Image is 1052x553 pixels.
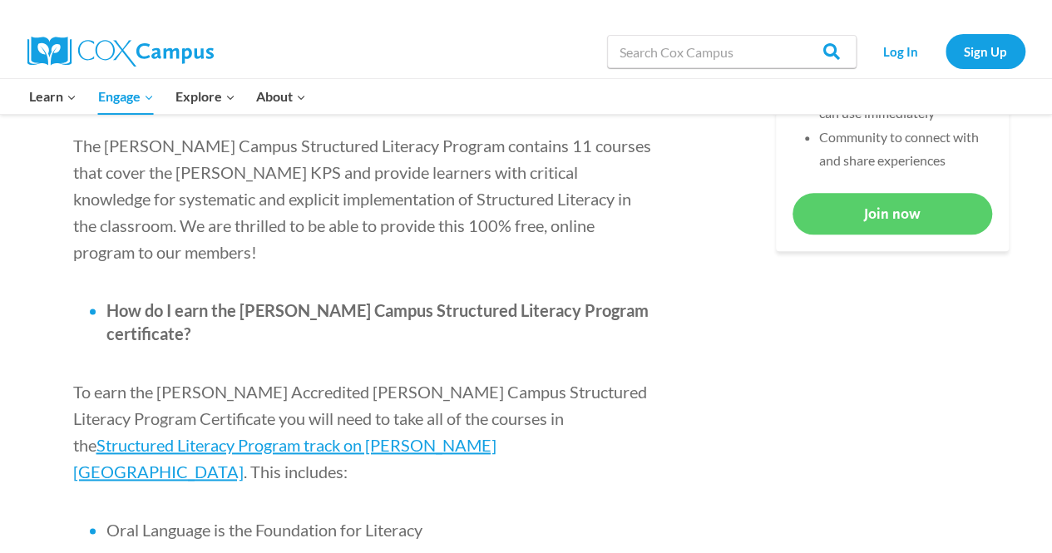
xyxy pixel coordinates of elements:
span: How do I earn the [PERSON_NAME] Campus Structured Literacy Program certificate? [106,300,649,343]
button: Child menu of Learn [19,79,88,114]
span: . This includes: [244,462,348,481]
span: To earn the [PERSON_NAME] Accredited [PERSON_NAME] Campus Structured Literacy Program Certificate... [73,382,647,455]
span: The [PERSON_NAME] Campus Structured Literacy Program contains 11 courses that cover the [PERSON_N... [73,136,651,262]
a: Sign Up [946,34,1025,68]
a: Log In [865,34,937,68]
button: Child menu of Engage [87,79,165,114]
img: Cox Campus [27,37,214,67]
a: Structured Literacy Program track on [PERSON_NAME][GEOGRAPHIC_DATA] [73,435,496,481]
li: Community to connect with and share experiences [819,126,992,174]
button: Child menu of About [245,79,317,114]
nav: Secondary Navigation [865,34,1025,68]
input: Search Cox Campus [607,35,857,68]
a: Join now [793,193,992,234]
nav: Primary Navigation [19,79,317,114]
button: Child menu of Explore [165,79,246,114]
span: Oral Language is the Foundation for Literacy [106,520,422,540]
